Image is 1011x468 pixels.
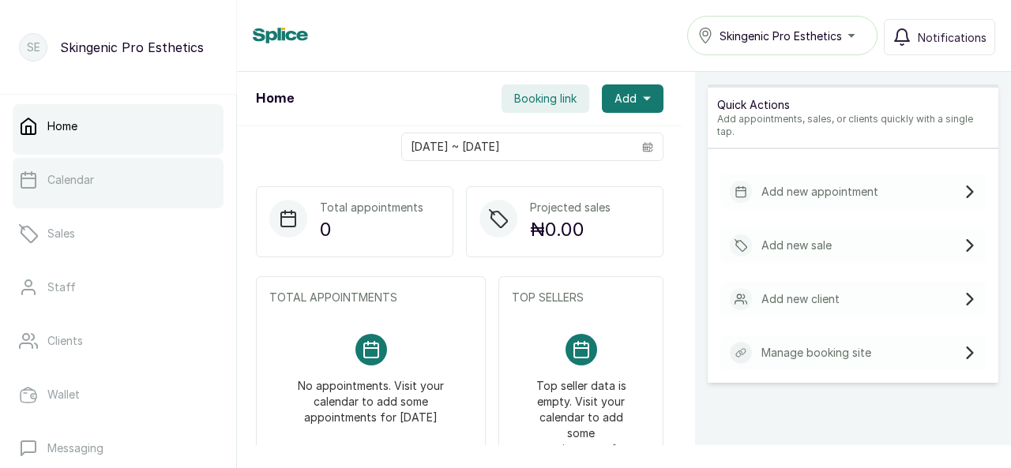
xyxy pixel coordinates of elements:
[269,290,472,305] p: TOTAL APPOINTMENTS
[47,172,94,188] p: Calendar
[13,373,224,417] a: Wallet
[320,200,423,215] p: Total appointments
[687,16,878,55] button: Skingenic Pro Esthetics
[256,89,294,108] h1: Home
[47,333,83,349] p: Clients
[47,279,76,295] p: Staff
[761,291,840,307] p: Add new client
[761,238,832,253] p: Add new sale
[614,91,637,107] span: Add
[512,290,650,305] p: TOP SELLERS
[13,319,224,363] a: Clients
[717,113,989,138] p: Add appointments, sales, or clients quickly with a single tap.
[13,104,224,148] a: Home
[402,133,633,160] input: Select date
[761,345,871,361] p: Manage booking site
[47,440,103,456] p: Messaging
[27,39,40,55] p: SE
[918,29,987,46] span: Notifications
[60,38,204,57] p: Skingenic Pro Esthetics
[320,215,423,244] p: 0
[502,84,589,113] button: Booking link
[717,97,989,113] p: Quick Actions
[530,200,611,215] p: Projected sales
[47,387,80,402] p: Wallet
[642,141,653,152] svg: calendar
[720,28,842,44] span: Skingenic Pro Esthetics
[884,19,995,55] button: Notifications
[47,226,75,241] p: Sales
[761,184,878,200] p: Add new appointment
[13,265,224,309] a: Staff
[602,84,663,113] button: Add
[47,118,77,134] p: Home
[514,91,577,107] span: Booking link
[13,158,224,202] a: Calendar
[13,212,224,256] a: Sales
[530,215,611,244] p: ₦0.00
[288,365,453,425] p: No appointments. Visit your calendar to add some appointments for [DATE]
